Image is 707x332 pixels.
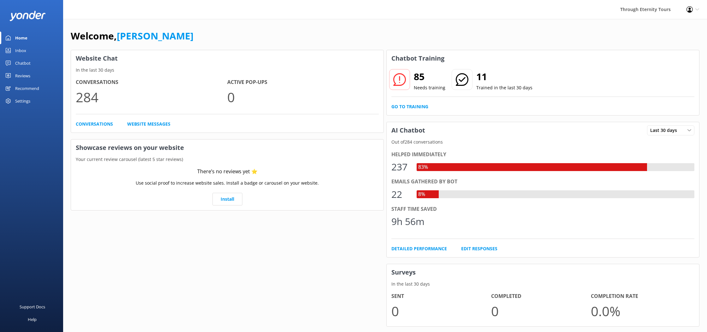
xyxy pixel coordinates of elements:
[391,178,694,186] div: Emails gathered by bot
[387,139,699,145] p: Out of 284 conversations
[15,95,30,107] div: Settings
[15,44,26,57] div: Inbox
[76,86,227,108] p: 284
[391,159,410,175] div: 237
[127,121,170,127] a: Website Messages
[28,313,37,326] div: Help
[15,82,39,95] div: Recommend
[391,151,694,159] div: Helped immediately
[476,84,532,91] p: Trained in the last 30 days
[197,168,258,176] div: There’s no reviews yet ⭐
[391,292,491,300] h4: Sent
[391,205,694,213] div: Staff time saved
[76,78,227,86] h4: Conversations
[227,86,379,108] p: 0
[71,67,383,74] p: In the last 30 days
[212,193,242,205] a: Install
[414,84,445,91] p: Needs training
[71,50,383,67] h3: Website Chat
[391,103,428,110] a: Go to Training
[15,69,30,82] div: Reviews
[476,69,532,84] h2: 11
[391,214,425,229] div: 9h 56m
[414,69,445,84] h2: 85
[15,32,27,44] div: Home
[387,264,699,281] h3: Surveys
[391,187,410,202] div: 22
[491,300,591,322] p: 0
[591,292,691,300] h4: Completion Rate
[9,11,46,21] img: yonder-white-logo.png
[387,50,449,67] h3: Chatbot Training
[391,300,491,322] p: 0
[117,29,193,42] a: [PERSON_NAME]
[387,281,699,288] p: In the last 30 days
[391,245,447,252] a: Detailed Performance
[417,190,427,199] div: 8%
[76,121,113,127] a: Conversations
[461,245,497,252] a: Edit Responses
[491,292,591,300] h4: Completed
[387,122,430,139] h3: AI Chatbot
[136,180,319,187] p: Use social proof to increase website sales. Install a badge or carousel on your website.
[227,78,379,86] h4: Active Pop-ups
[15,57,31,69] div: Chatbot
[71,156,383,163] p: Your current review carousel (latest 5 star reviews)
[71,139,383,156] h3: Showcase reviews on your website
[417,163,430,171] div: 83%
[71,28,193,44] h1: Welcome,
[650,127,681,134] span: Last 30 days
[591,300,691,322] p: 0.0 %
[20,300,45,313] div: Support Docs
